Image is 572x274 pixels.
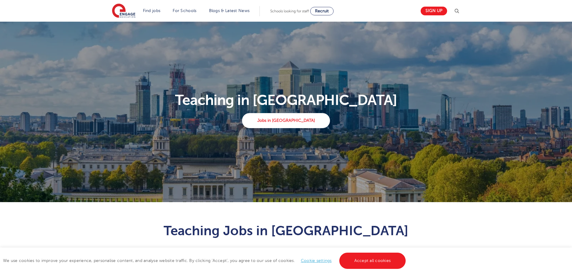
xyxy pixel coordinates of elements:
[339,253,406,269] a: Accept all cookies
[421,7,447,15] a: Sign up
[173,8,196,13] a: For Schools
[143,8,161,13] a: Find jobs
[209,8,250,13] a: Blogs & Latest News
[270,9,309,13] span: Schools looking for staff
[164,223,408,238] span: Teaching Jobs in [GEOGRAPHIC_DATA]
[112,4,135,19] img: Engage Education
[108,93,464,107] p: Teaching in [GEOGRAPHIC_DATA]
[310,7,334,15] a: Recruit
[242,113,330,128] a: Jobs in [GEOGRAPHIC_DATA]
[301,258,332,263] a: Cookie settings
[3,258,407,263] span: We use cookies to improve your experience, personalise content, and analyse website traffic. By c...
[315,9,329,13] span: Recruit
